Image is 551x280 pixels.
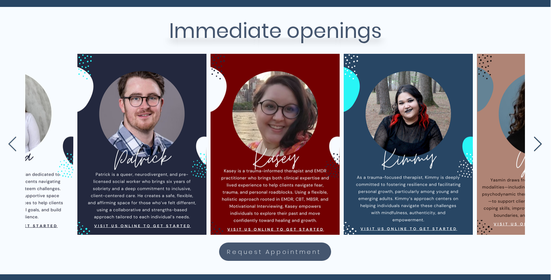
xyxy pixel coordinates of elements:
[219,243,331,261] a: Request Appointment
[76,15,475,46] h2: Immediate openings
[8,137,17,152] button: Previous Item
[533,137,542,152] button: Next Item
[227,247,321,256] span: Request Appointment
